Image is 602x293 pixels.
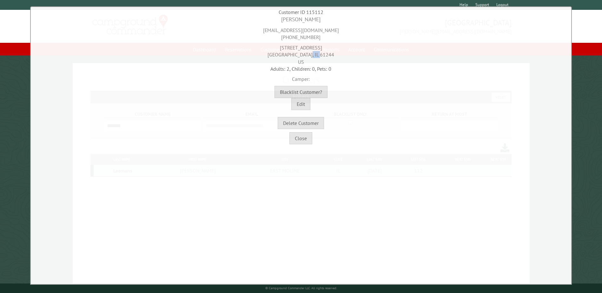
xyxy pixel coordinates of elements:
div: [EMAIL_ADDRESS][DOMAIN_NAME] [PHONE_NUMBER] [32,23,570,41]
div: Customer ID 115112 [32,9,570,16]
div: [STREET_ADDRESS] [GEOGRAPHIC_DATA], IL 61244 US [32,41,570,65]
button: Delete Customer [278,117,324,129]
small: © Campground Commander LLC. All rights reserved. [265,286,337,290]
button: Edit [291,98,310,110]
div: [PERSON_NAME] [32,16,570,23]
div: Adults: 2, Children: 0, Pets: 0 [32,65,570,72]
button: Blacklist Customer? [275,86,327,98]
div: Camper: [32,72,570,82]
button: Close [289,132,312,144]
